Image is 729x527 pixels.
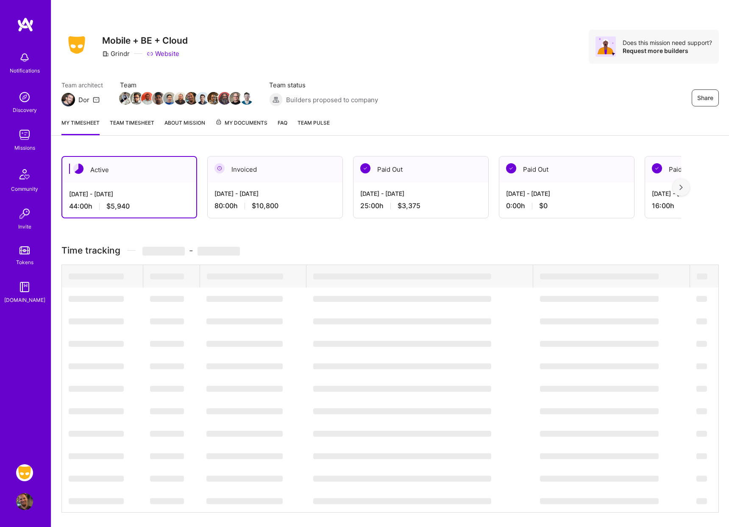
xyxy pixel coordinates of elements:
[208,91,219,106] a: Team Member Avatar
[69,386,124,392] span: ‌
[4,296,45,304] div: [DOMAIN_NAME]
[102,35,188,46] h3: Mobile + BE + Cloud
[219,91,230,106] a: Team Member Avatar
[147,49,179,58] a: Website
[150,386,184,392] span: ‌
[69,453,124,459] span: ‌
[150,363,184,369] span: ‌
[697,94,713,102] span: Share
[214,189,336,198] div: [DATE] - [DATE]
[130,92,143,105] img: Team Member Avatar
[142,91,153,106] a: Team Member Avatar
[696,453,707,459] span: ‌
[206,476,283,482] span: ‌
[540,408,659,414] span: ‌
[696,296,707,302] span: ‌
[164,118,205,135] a: About Mission
[313,318,491,324] span: ‌
[506,201,627,210] div: 0:00 h
[69,408,124,414] span: ‌
[206,498,283,504] span: ‌
[206,431,283,437] span: ‌
[186,91,197,106] a: Team Member Avatar
[230,91,241,106] a: Team Member Avatar
[16,258,33,267] div: Tokens
[16,279,33,296] img: guide book
[214,163,225,173] img: Invoiced
[313,453,491,459] span: ‌
[61,93,75,106] img: Team Architect
[198,247,240,256] span: ‌
[142,245,240,256] span: -
[131,91,142,106] a: Team Member Avatar
[540,476,659,482] span: ‌
[164,91,175,106] a: Team Member Avatar
[174,92,187,105] img: Team Member Avatar
[696,363,707,369] span: ‌
[540,296,659,302] span: ‌
[696,408,707,414] span: ‌
[298,118,330,135] a: Team Pulse
[73,164,83,174] img: Active
[61,33,92,56] img: Company Logo
[313,431,491,437] span: ‌
[206,341,283,347] span: ‌
[360,189,481,198] div: [DATE] - [DATE]
[18,222,31,231] div: Invite
[313,363,491,369] span: ‌
[13,106,37,114] div: Discovery
[19,246,30,254] img: tokens
[69,202,189,211] div: 44:00 h
[207,273,283,279] span: ‌
[540,453,659,459] span: ‌
[313,273,491,279] span: ‌
[206,408,283,414] span: ‌
[69,431,124,437] span: ‌
[69,318,124,324] span: ‌
[679,184,683,190] img: right
[152,92,165,105] img: Team Member Avatar
[206,386,283,392] span: ‌
[10,66,40,75] div: Notifications
[207,92,220,105] img: Team Member Avatar
[623,39,712,47] div: Does this mission need support?
[110,118,154,135] a: Team timesheet
[229,92,242,105] img: Team Member Avatar
[506,189,627,198] div: [DATE] - [DATE]
[16,89,33,106] img: discovery
[206,363,283,369] span: ‌
[214,201,336,210] div: 80:00 h
[106,202,130,211] span: $5,940
[150,431,184,437] span: ‌
[61,245,719,256] h3: Time tracking
[540,431,659,437] span: ‌
[150,408,184,414] span: ‌
[540,498,659,504] span: ‌
[69,273,124,279] span: ‌
[623,47,712,55] div: Request more builders
[539,201,548,210] span: $0
[150,273,184,279] span: ‌
[206,296,283,302] span: ‌
[540,318,659,324] span: ‌
[150,498,184,504] span: ‌
[17,17,34,32] img: logo
[206,318,283,324] span: ‌
[69,476,124,482] span: ‌
[208,156,342,182] div: Invoiced
[313,341,491,347] span: ‌
[69,296,124,302] span: ‌
[252,201,278,210] span: $10,800
[78,95,89,104] div: Dor
[185,92,198,105] img: Team Member Avatar
[595,36,616,57] img: Avatar
[150,476,184,482] span: ‌
[196,92,209,105] img: Team Member Avatar
[696,431,707,437] span: ‌
[506,163,516,173] img: Paid Out
[14,464,35,481] a: Grindr: Mobile + BE + Cloud
[197,91,208,106] a: Team Member Avatar
[175,91,186,106] a: Team Member Avatar
[313,296,491,302] span: ‌
[360,201,481,210] div: 25:00 h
